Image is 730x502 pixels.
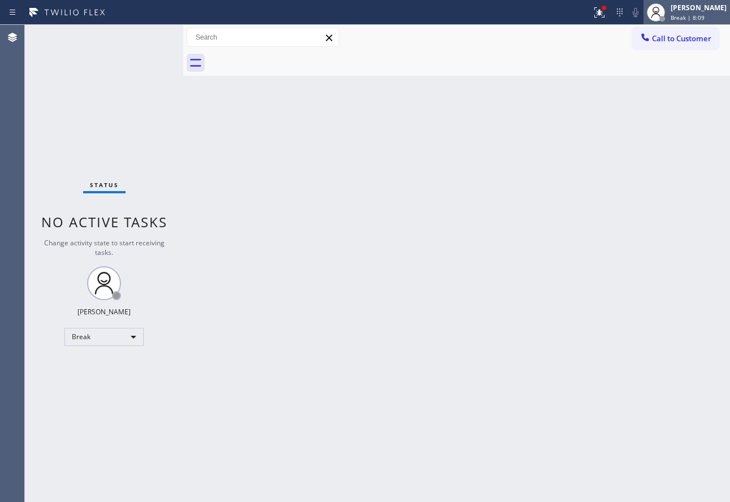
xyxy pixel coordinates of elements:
div: Break [64,328,144,346]
button: Call to Customer [632,28,719,49]
span: Call to Customer [652,33,711,44]
div: [PERSON_NAME] [77,307,131,317]
span: Status [90,181,119,189]
input: Search [187,28,339,46]
span: Change activity state to start receiving tasks. [44,238,165,257]
button: Mute [628,5,643,20]
div: [PERSON_NAME] [671,3,727,12]
span: Break | 8:09 [671,14,705,21]
span: No active tasks [41,213,167,231]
